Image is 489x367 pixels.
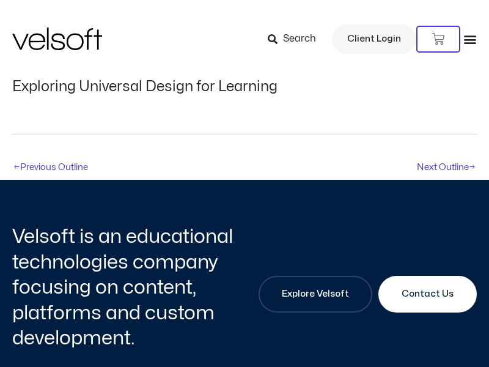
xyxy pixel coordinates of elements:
[12,28,102,50] img: Velsoft Training Materials
[283,31,316,47] span: Search
[13,163,20,171] span: ←
[13,158,88,179] a: ←Previous Outline
[463,32,477,46] div: Menu Toggle
[417,158,476,179] a: Next Outline→
[268,29,325,50] a: Search
[259,276,372,313] a: Explore Velsoft
[402,287,454,302] span: Contact Us
[347,31,401,47] span: Client Login
[469,163,476,171] span: →
[282,287,349,302] span: Explore Velsoft
[12,134,477,180] nav: Post navigation
[12,78,477,95] h1: Exploring Universal Design for Learning
[332,24,416,54] a: Client Login
[12,224,241,351] h2: Velsoft is an educational technologies company focusing on content, platforms and custom developm...
[378,276,477,313] a: Contact Us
